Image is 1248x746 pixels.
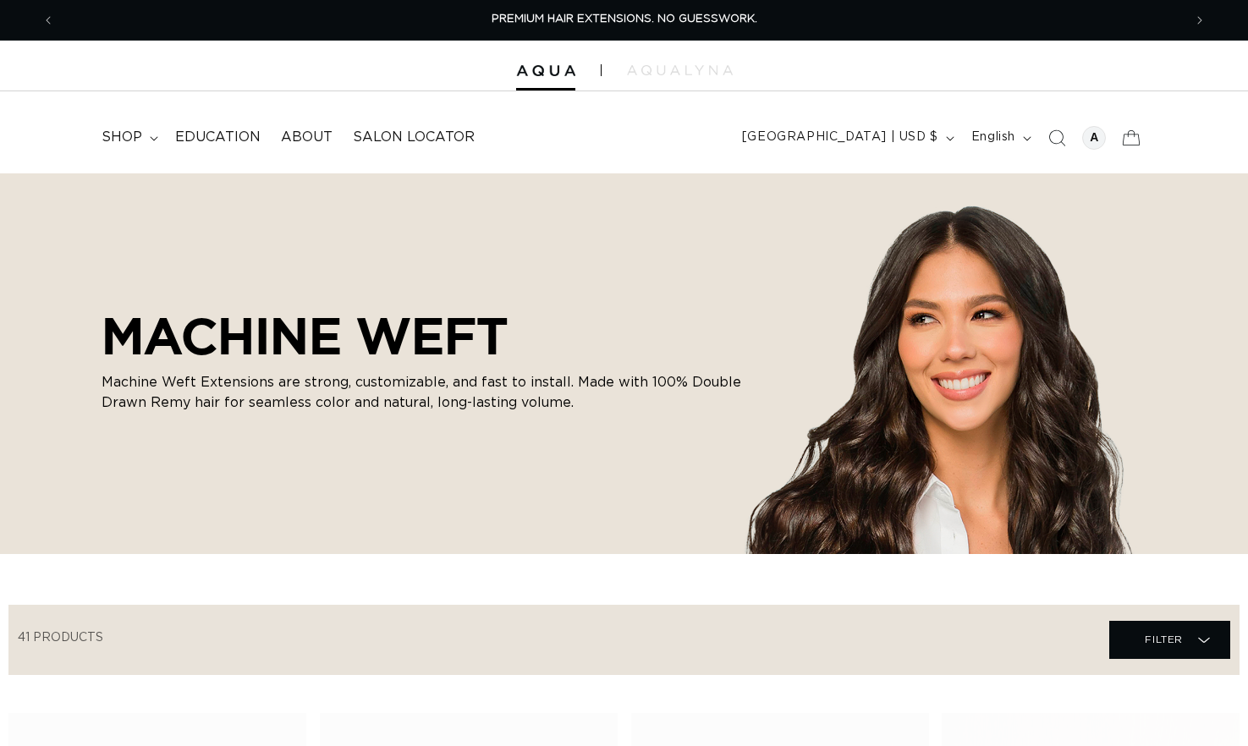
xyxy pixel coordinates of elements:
[175,129,261,146] span: Education
[1109,621,1230,659] summary: Filter
[353,129,475,146] span: Salon Locator
[1181,4,1218,36] button: Next announcement
[742,129,938,146] span: [GEOGRAPHIC_DATA] | USD $
[971,129,1015,146] span: English
[271,118,343,156] a: About
[1038,119,1075,156] summary: Search
[516,65,575,77] img: Aqua Hair Extensions
[91,118,165,156] summary: shop
[102,372,745,413] p: Machine Weft Extensions are strong, customizable, and fast to install. Made with 100% Double Draw...
[18,632,103,644] span: 41 products
[492,14,757,25] span: PREMIUM HAIR EXTENSIONS. NO GUESSWORK.
[1145,623,1183,655] span: Filter
[732,122,961,154] button: [GEOGRAPHIC_DATA] | USD $
[102,129,142,146] span: shop
[627,65,733,75] img: aqualyna.com
[961,122,1038,154] button: English
[281,129,333,146] span: About
[165,118,271,156] a: Education
[30,4,67,36] button: Previous announcement
[102,306,745,365] h2: MACHINE WEFT
[343,118,485,156] a: Salon Locator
